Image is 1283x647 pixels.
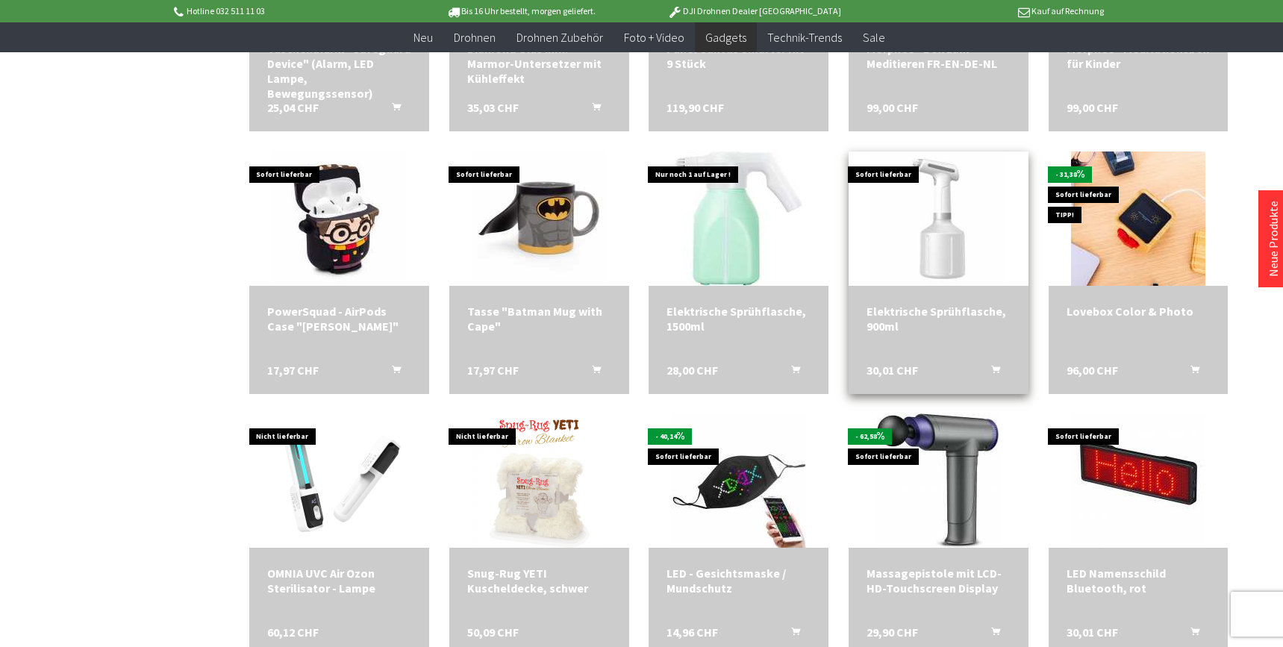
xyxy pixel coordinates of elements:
a: Taschenalarm "Safeguard Device" (Alarm, LED Lampe, Bewegungssensor) 25,04 CHF In den Warenkorb [267,41,411,101]
a: Foto + Video [614,22,695,53]
span: 17,97 CHF [267,363,319,378]
span: 99,00 CHF [1067,100,1118,115]
a: Morphée - Box zum Meditieren FR-EN-DE-NL 99,00 CHF [867,41,1011,71]
img: OMNIA UVC Air Ozon Sterilisator - Lampe [272,413,406,548]
span: 28,00 CHF [667,363,718,378]
span: 60,12 CHF [267,625,319,640]
a: LED Namensschild Bluetooth, rot 30,01 CHF In den Warenkorb [1067,566,1211,596]
a: Lovebox Color & Photo 96,00 CHF In den Warenkorb [1067,304,1211,319]
span: 50,09 CHF [467,625,519,640]
span: 29,90 CHF [867,625,918,640]
button: In den Warenkorb [574,363,610,382]
img: Elektrische Sprühflasche, 1500ml [672,151,806,286]
span: Drohnen Zubehör [516,30,603,45]
a: PowerSquad - AirPods Case "[PERSON_NAME]" 17,97 CHF In den Warenkorb [267,304,411,334]
img: Lovebox Color & Photo [1071,151,1205,286]
a: Neue Produkte [1266,201,1281,277]
a: Drohnen [443,22,506,53]
img: Tasse "Batman Mug with Cape" [472,151,606,286]
span: Gadgets [705,30,746,45]
a: Elektrische Sprühflasche, 1500ml 28,00 CHF In den Warenkorb [667,304,811,334]
span: Foto + Video [624,30,684,45]
a: Sale [852,22,896,53]
span: 119,90 CHF [667,100,724,115]
span: Neu [413,30,433,45]
button: In den Warenkorb [1173,625,1208,644]
p: DJI Drohnen Dealer [GEOGRAPHIC_DATA] [637,2,870,20]
img: LED Namensschild Bluetooth, rot [1071,413,1205,548]
a: Drohnen Zubehör [506,22,614,53]
a: Massagepistole mit LCD-HD-Touchscreen Display 29,90 CHF In den Warenkorb [867,566,1011,596]
p: Hotline 032 511 11 03 [172,2,405,20]
div: Taschenalarm "Safeguard Device" (Alarm, LED Lampe, Bewegungssensor) [267,41,411,101]
button: In den Warenkorb [973,363,1009,382]
div: Elektrische Sprühflasche, 1500ml [667,304,811,334]
a: Snug-Rug YETI Kuscheldecke, schwer 50,09 CHF [467,566,611,596]
img: Massagepistole mit LCD-HD-Touchscreen Display [877,413,1000,548]
a: LED - Gesichtsmaske / Mundschutz 14,96 CHF In den Warenkorb [667,566,811,596]
div: PowerSquad - AirPods Case "[PERSON_NAME]" [267,304,411,334]
div: Morphée - Box zum Meditieren FR-EN-DE-NL [867,41,1011,71]
button: In den Warenkorb [374,363,410,382]
div: Panel Canvas Smarter Kit 9 Stück [667,41,811,71]
a: Neu [403,22,443,53]
a: Elektrische Sprühflasche, 900ml 30,01 CHF In den Warenkorb [867,304,1011,334]
span: Drohnen [454,30,496,45]
a: Technik-Trends [757,22,852,53]
a: Diamond Glas inkl. Marmor-Untersetzer mit Kühleffekt 35,03 CHF In den Warenkorb [467,41,611,86]
span: 17,97 CHF [467,363,519,378]
a: Gadgets [695,22,757,53]
div: LED Namensschild Bluetooth, rot [1067,566,1211,596]
a: Tasse "Batman Mug with Cape" 17,97 CHF In den Warenkorb [467,304,611,334]
button: In den Warenkorb [773,363,809,382]
button: In den Warenkorb [1173,363,1208,382]
span: Technik-Trends [767,30,842,45]
div: Elektrische Sprühflasche, 900ml [867,304,1011,334]
div: LED - Gesichtsmaske / Mundschutz [667,566,811,596]
button: In den Warenkorb [773,625,809,644]
div: Lovebox Color & Photo [1067,304,1211,319]
a: Panel Canvas Smarter Kit 9 Stück 119,90 CHF [667,41,811,71]
button: In den Warenkorb [574,100,610,119]
div: OMNIA UVC Air Ozon Sterilisator - Lampe [267,566,411,596]
span: 96,00 CHF [1067,363,1118,378]
span: 99,00 CHF [867,100,918,115]
span: 30,01 CHF [1067,625,1118,640]
span: Sale [863,30,885,45]
img: LED - Gesichtsmaske / Mundschutz [672,413,806,548]
a: Morphée - Meditationsbox für Kinder 99,00 CHF [1067,41,1211,71]
p: Kauf auf Rechnung [871,2,1104,20]
span: 35,03 CHF [467,100,519,115]
div: Snug-Rug YETI Kuscheldecke, schwer [467,566,611,596]
div: Morphée - Meditationsbox für Kinder [1067,41,1211,71]
img: Snug-Rug YETI Kuscheldecke, schwer [472,413,606,548]
img: Elektrische Sprühflasche, 900ml [871,151,1005,286]
p: Bis 16 Uhr bestellt, morgen geliefert. [405,2,637,20]
span: 14,96 CHF [667,625,718,640]
div: Massagepistole mit LCD-HD-Touchscreen Display [867,566,1011,596]
div: Tasse "Batman Mug with Cape" [467,304,611,334]
img: PowerSquad - AirPods Case "Harry Potter" [272,151,406,286]
a: OMNIA UVC Air Ozon Sterilisator - Lampe 60,12 CHF [267,566,411,596]
span: 30,01 CHF [867,363,918,378]
div: Diamond Glas inkl. Marmor-Untersetzer mit Kühleffekt [467,41,611,86]
button: In den Warenkorb [374,100,410,119]
button: In den Warenkorb [973,625,1009,644]
span: 25,04 CHF [267,100,319,115]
